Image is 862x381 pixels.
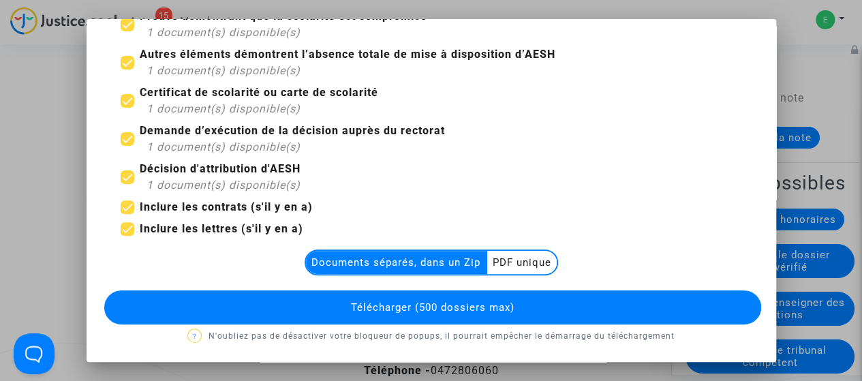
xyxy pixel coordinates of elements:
[193,333,197,340] span: ?
[147,102,301,115] span: 1 document(s) disponible(s)
[140,48,555,61] b: Autres éléments démontrent l’absence totale de mise à disposition d’AESH
[103,328,760,345] p: N'oubliez pas de désactiver votre bloqueur de popups, il pourrait empêcher le démarrage du téléch...
[140,124,445,137] b: Demande d’exécution de la décision auprès du rectorat
[147,64,301,77] span: 1 document(s) disponible(s)
[147,140,301,153] span: 1 document(s) disponible(s)
[140,222,303,235] b: Inclure les lettres (s'il y en a)
[306,251,487,274] multi-toggle-item: Documents séparés, dans un Zip
[140,10,427,22] b: Preuve démontrant que la scolarité est compromise
[351,301,514,314] span: Télécharger (500 dossiers max)
[140,200,313,213] b: Inclure les contrats (s'il y en a)
[140,162,301,175] b: Décision d'attribution d'AESH
[140,86,378,99] b: Certificat de scolarité ou carte de scolarité
[147,26,301,39] span: 1 document(s) disponible(s)
[147,179,301,192] span: 1 document(s) disponible(s)
[104,290,761,324] button: Télécharger (500 dossiers max)
[487,251,557,274] multi-toggle-item: PDF unique
[14,333,55,374] iframe: Help Scout Beacon - Open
